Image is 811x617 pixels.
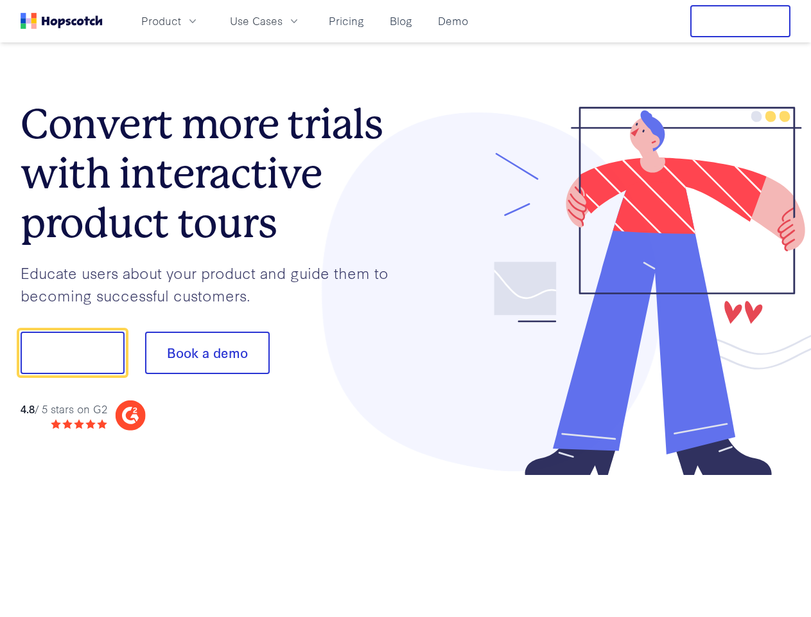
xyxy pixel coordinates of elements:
button: Product [134,10,207,31]
a: Demo [433,10,473,31]
a: Blog [385,10,417,31]
p: Educate users about your product and guide them to becoming successful customers. [21,262,406,306]
span: Use Cases [230,13,283,29]
h1: Convert more trials with interactive product tours [21,100,406,247]
div: / 5 stars on G2 [21,401,107,417]
button: Show me! [21,332,125,374]
strong: 4.8 [21,401,35,416]
button: Use Cases [222,10,308,31]
button: Free Trial [690,5,790,37]
a: Pricing [324,10,369,31]
button: Book a demo [145,332,270,374]
span: Product [141,13,181,29]
a: Home [21,13,103,29]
